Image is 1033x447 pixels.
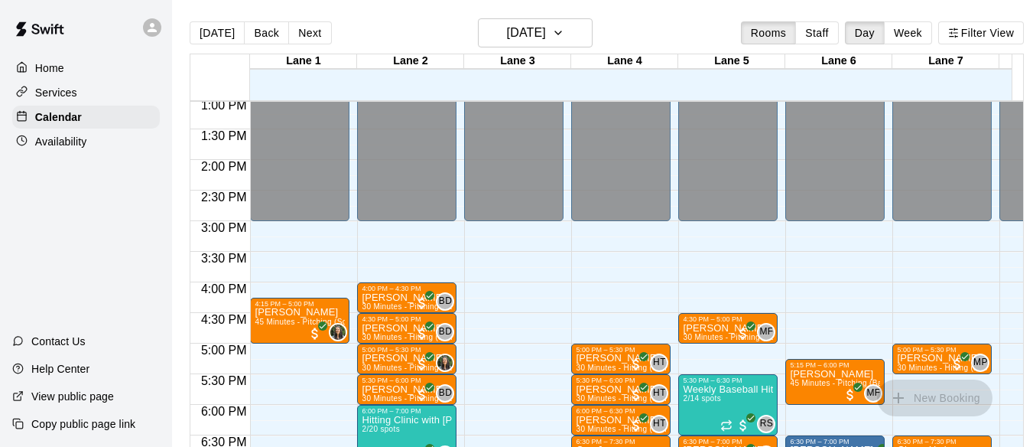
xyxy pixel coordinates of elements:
div: Mike Petrella [971,354,989,372]
span: 5:00 PM [197,344,251,357]
span: 6:00 PM [197,405,251,418]
p: Help Center [31,361,89,377]
div: Lane 1 [250,54,357,69]
span: 30 Minutes - Pitching (Softball) [362,394,474,403]
span: Recurring event [720,419,733,432]
p: Availability [35,134,87,149]
span: 30 Minutes - Hitting (Baseball) [897,364,1007,372]
div: 5:30 PM – 6:00 PM: Stella Judd [357,374,456,405]
h6: [DATE] [507,22,546,44]
div: 5:15 PM – 6:00 PM [790,361,853,369]
div: Megan MacDonald [329,323,347,341]
span: All customers have paid [950,357,965,372]
span: All customers have paid [414,326,430,341]
span: Hannah Thomas [656,415,668,433]
span: 3:30 PM [197,252,251,265]
span: You don't have the permission to add bookings [877,390,992,403]
div: Lane 7 [892,54,999,69]
span: Megan MacDonald [335,323,347,341]
span: 30 Minutes - Pitching (Softball) [683,333,795,341]
div: 6:30 PM – 7:30 PM [576,438,638,445]
span: 2/14 spots filled [683,394,720,403]
div: Lane 2 [357,54,464,69]
button: Staff [795,21,839,44]
span: BD [439,294,452,309]
a: Calendar [12,106,160,129]
span: 30 Minutes - Pitching (Softball) [362,364,474,372]
button: Filter View [938,21,1024,44]
div: Bryce Dahnert [436,384,454,403]
div: 6:30 PM – 7:30 PM [897,438,960,445]
a: Home [12,57,160,80]
button: [DATE] [478,18,593,47]
span: RS [760,416,773,432]
span: HT [653,416,666,432]
div: Matt Field [864,384,882,403]
div: 5:30 PM – 6:30 PM [683,377,746,384]
p: Copy public page link [31,416,135,432]
span: Ridge Staff [763,415,775,433]
span: All customers have paid [629,418,644,433]
span: BD [439,386,452,401]
div: 5:30 PM – 6:00 PM [362,377,424,384]
div: 5:00 PM – 5:30 PM: Jackson Ramsey [892,344,992,374]
span: All customers have paid [629,357,644,372]
span: HT [653,355,666,370]
span: Megan MacDonald [442,354,454,372]
span: 3:00 PM [197,221,251,234]
img: Megan MacDonald [330,325,346,340]
div: 6:30 PM – 7:00 PM [790,438,853,445]
a: Services [12,81,160,104]
span: 4:00 PM [197,282,251,295]
div: 4:30 PM – 5:00 PM [683,315,746,323]
div: Matt Field [757,323,775,341]
button: Back [244,21,289,44]
span: 5:30 PM [197,374,251,387]
span: Bryce Dahnert [442,384,454,403]
div: Hannah Thomas [650,415,668,433]
p: Contact Us [31,334,86,349]
div: 6:00 PM – 7:00 PM [362,407,424,415]
div: 4:30 PM – 5:00 PM [362,315,424,323]
p: Home [35,60,64,76]
span: Hannah Thomas [656,384,668,403]
div: Bryce Dahnert [436,323,454,341]
div: Lane 6 [785,54,892,69]
div: Lane 3 [464,54,571,69]
div: 5:30 PM – 6:00 PM: Savannah Clark [571,374,671,405]
div: 5:00 PM – 5:30 PM [576,346,638,354]
p: View public page [31,389,114,404]
button: Day [845,21,885,44]
div: 5:30 PM – 6:00 PM [576,377,638,384]
span: Bryce Dahnert [442,292,454,311]
div: Bryce Dahnert [436,292,454,311]
button: Next [288,21,331,44]
div: 6:00 PM – 6:30 PM: Mia Maldonado [571,405,671,436]
span: All customers have paid [629,387,644,403]
a: Availability [12,130,160,153]
div: 4:00 PM – 4:30 PM: Norah Epple [357,282,456,313]
span: 45 Minutes - Pitching (Softball) [255,318,367,326]
span: 2:00 PM [197,160,251,173]
span: HT [653,386,666,401]
div: Hannah Thomas [650,384,668,403]
span: Hannah Thomas [656,354,668,372]
div: 4:30 PM – 5:00 PM: Grace Guerrero [678,313,778,344]
span: All customers have paid [414,357,430,372]
span: All customers have paid [736,326,751,341]
span: 45 Minutes - Pitching (Baseball) [790,379,906,387]
p: Calendar [35,109,82,125]
span: Matt Field [763,323,775,341]
span: 30 Minutes - Pitching (Softball) [362,302,474,311]
span: All customers have paid [843,387,858,403]
div: Ridge Staff [757,415,775,433]
div: 6:30 PM – 7:00 PM [683,438,746,445]
span: All customers have paid [414,295,430,311]
span: All customers have paid [414,387,430,403]
span: 2/20 spots filled [362,425,399,433]
span: 30 Minutes - Hitting (Softball) [362,333,468,341]
span: All customers have paid [736,418,751,433]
